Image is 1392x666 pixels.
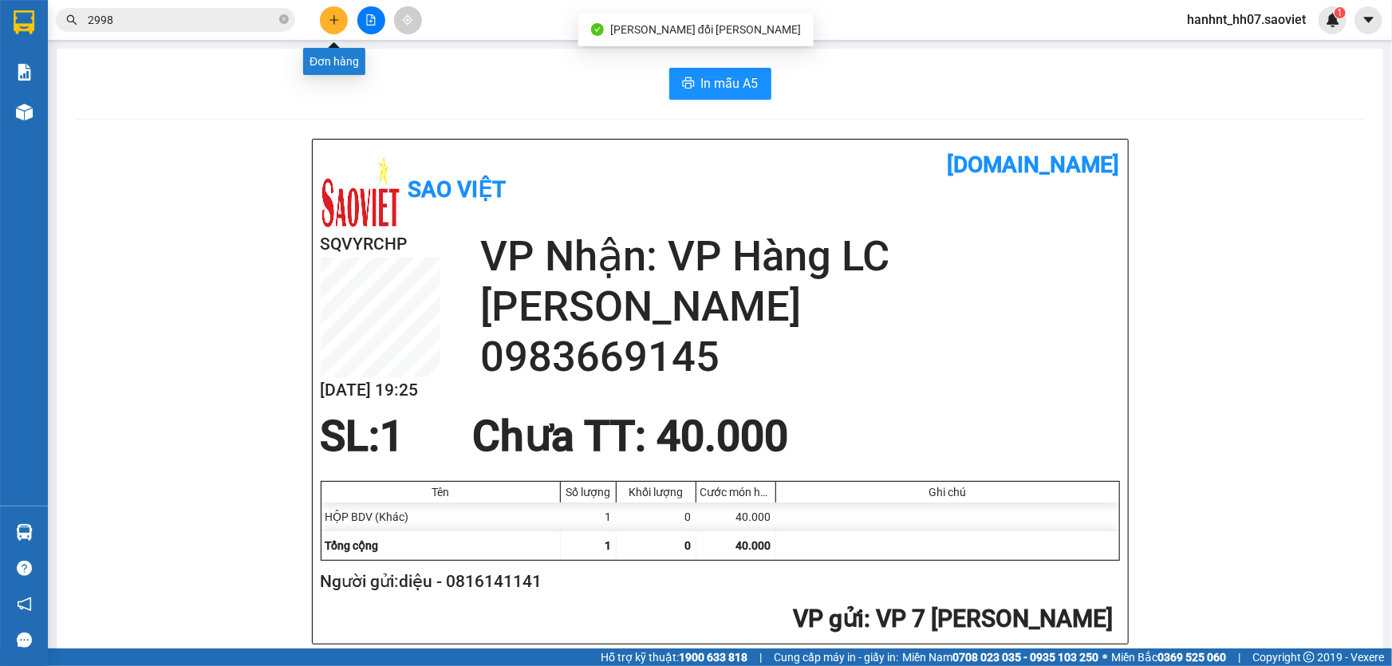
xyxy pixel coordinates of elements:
button: file-add [357,6,385,34]
b: [DOMAIN_NAME] [213,13,385,39]
button: printerIn mẫu A5 [669,68,771,100]
span: question-circle [17,561,32,576]
div: Ghi chú [780,486,1115,499]
span: check-circle [591,23,604,36]
div: HỘP BDV (Khác) [321,502,561,531]
img: solution-icon [16,64,33,81]
span: | [1238,648,1240,666]
input: Tìm tên, số ĐT hoặc mã đơn [88,11,276,29]
span: caret-down [1362,13,1376,27]
span: printer [682,77,695,92]
span: Miền Nam [902,648,1098,666]
img: logo.jpg [9,13,89,93]
div: Cước món hàng [700,486,771,499]
h2: Người gửi: diệu - 0816141141 [321,569,1114,595]
img: icon-new-feature [1326,13,1340,27]
span: ⚪️ [1102,654,1107,660]
div: 40.000 [696,502,776,531]
button: aim [394,6,422,34]
b: [DOMAIN_NAME] [948,152,1120,178]
div: Đơn hàng [303,48,365,75]
span: message [17,633,32,648]
span: 1 [1337,7,1343,18]
h2: VP Nhận: VP Hàng LC [480,231,1120,282]
span: search [66,14,77,26]
b: Sao Việt [97,37,195,64]
span: notification [17,597,32,612]
span: SL: [321,412,381,461]
span: hanhnt_hh07.saoviet [1174,10,1319,30]
h2: [PERSON_NAME] [480,282,1120,332]
span: 40.000 [736,539,771,552]
h2: SQVYRCHP [9,93,128,119]
button: caret-down [1355,6,1382,34]
img: warehouse-icon [16,104,33,120]
b: Sao Việt [408,176,507,203]
span: aim [402,14,413,26]
div: Chưa TT : 40.000 [463,412,798,460]
span: copyright [1303,652,1315,663]
span: | [759,648,762,666]
div: Khối lượng [621,486,692,499]
h2: 0983669145 [480,332,1120,382]
div: 0 [617,502,696,531]
img: warehouse-icon [16,524,33,541]
strong: 0369 525 060 [1157,651,1226,664]
span: Miền Bắc [1111,648,1226,666]
div: 1 [561,502,617,531]
div: Tên [325,486,556,499]
span: VP gửi [794,605,865,633]
span: 1 [381,412,404,461]
strong: 0708 023 035 - 0935 103 250 [952,651,1098,664]
span: In mẫu A5 [701,73,759,93]
span: Tổng cộng [325,539,379,552]
span: [PERSON_NAME] đổi [PERSON_NAME] [610,23,801,36]
button: plus [320,6,348,34]
div: Số lượng [565,486,612,499]
h2: : VP 7 [PERSON_NAME] [321,603,1114,636]
span: 0 [685,539,692,552]
img: logo-vxr [14,10,34,34]
span: file-add [365,14,377,26]
span: close-circle [279,14,289,24]
h2: [DATE] 19:25 [321,377,440,404]
h2: VP Nhận: VP Hàng LC [84,93,385,193]
span: close-circle [279,13,289,28]
span: 1 [605,539,612,552]
strong: 1900 633 818 [679,651,747,664]
img: logo.jpg [321,152,400,231]
sup: 1 [1335,7,1346,18]
span: Cung cấp máy in - giấy in: [774,648,898,666]
span: Hỗ trợ kỹ thuật: [601,648,747,666]
h2: SQVYRCHP [321,231,440,258]
span: plus [329,14,340,26]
